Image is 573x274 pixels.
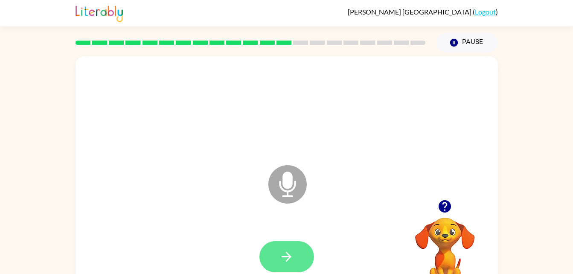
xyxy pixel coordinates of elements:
[475,8,496,16] a: Logout
[348,8,498,16] div: ( )
[436,33,498,52] button: Pause
[348,8,473,16] span: [PERSON_NAME] [GEOGRAPHIC_DATA]
[76,3,123,22] img: Literably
